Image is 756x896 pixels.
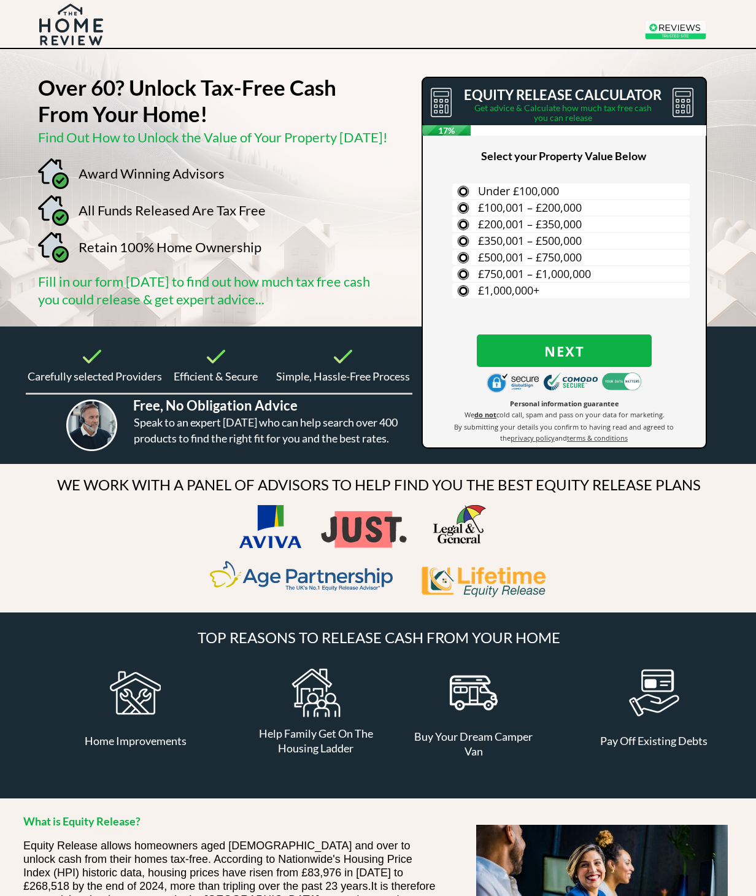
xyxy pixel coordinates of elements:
strong: Over 60? Unlock Tax-Free Cash From Your Home! [38,74,336,126]
span: TOP REASONS TO RELEASE CASH FROM YOUR HOME [198,628,560,646]
span: Next [477,343,652,359]
span: Personal information guarantee [510,399,619,408]
span: Home Improvements [85,734,187,747]
span: Under £100,000 [478,183,559,198]
span: EQUITY RELEASE CALCULATOR [464,87,661,103]
span: Carefully selected Providers [28,369,162,383]
span: Simple, Hassle-Free Process [276,369,410,383]
a: privacy policy [511,433,555,442]
span: ousing prices have risen from £83,976 in [DATE] to £268,518 by the end of 2024, more than triplin... [23,867,403,892]
span: Pay Off Existing Debts [600,734,708,747]
span: £1,000,000+ [478,283,539,298]
strong: What is Equity Release? [23,814,141,828]
strong: do not [474,410,496,419]
span: and [555,433,567,442]
span: Select your Property Value Below [481,149,646,163]
span: Speak to an expert [DATE] who can help search over 400 products to find the right fit for you and... [134,415,398,445]
span: £750,001 – £1,000,000 [478,266,591,281]
span: WE WORK WITH A PANEL OF ADVISORS TO HELP FIND YOU THE BEST EQUITY RELEASE PLANS [57,476,701,493]
span: £200,001 – £350,000 [478,217,582,231]
span: Award Winning Advisors [79,165,225,182]
span: Fill in our form [DATE] to find out how much tax free cash you could release & get expert advice... [38,273,370,307]
button: Next [477,334,652,367]
a: terms & conditions [567,433,628,442]
span: Efficient & Secure [174,369,258,383]
span: £350,001 – £500,000 [478,233,582,248]
span: All Funds Released Are Tax Free [79,202,266,218]
span: 17% [422,125,471,136]
span: £100,001 – £200,000 [478,200,582,215]
span: Retain 100% Home Ownership [79,239,261,255]
span: Find Out How to Unlock the Value of Your Property [DATE]! [38,129,388,145]
span: By submitting your details you confirm to having read and agreed to the [454,422,674,442]
span: Help Family Get On The Housing Ladder [259,727,373,755]
span: Buy Your Dream Camper Van [414,730,533,758]
span: Free, No Obligation Advice [133,397,298,414]
span: £500,001 – £750,000 [478,250,582,265]
span: We cold call, spam and pass on your data for marketing. [465,410,665,419]
span: Get advice & Calculate how much tax free cash you can release [474,102,652,123]
span: Equity Release allows homeowners aged [DEMOGRAPHIC_DATA] and over to unlock cash from their homes... [23,840,412,879]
